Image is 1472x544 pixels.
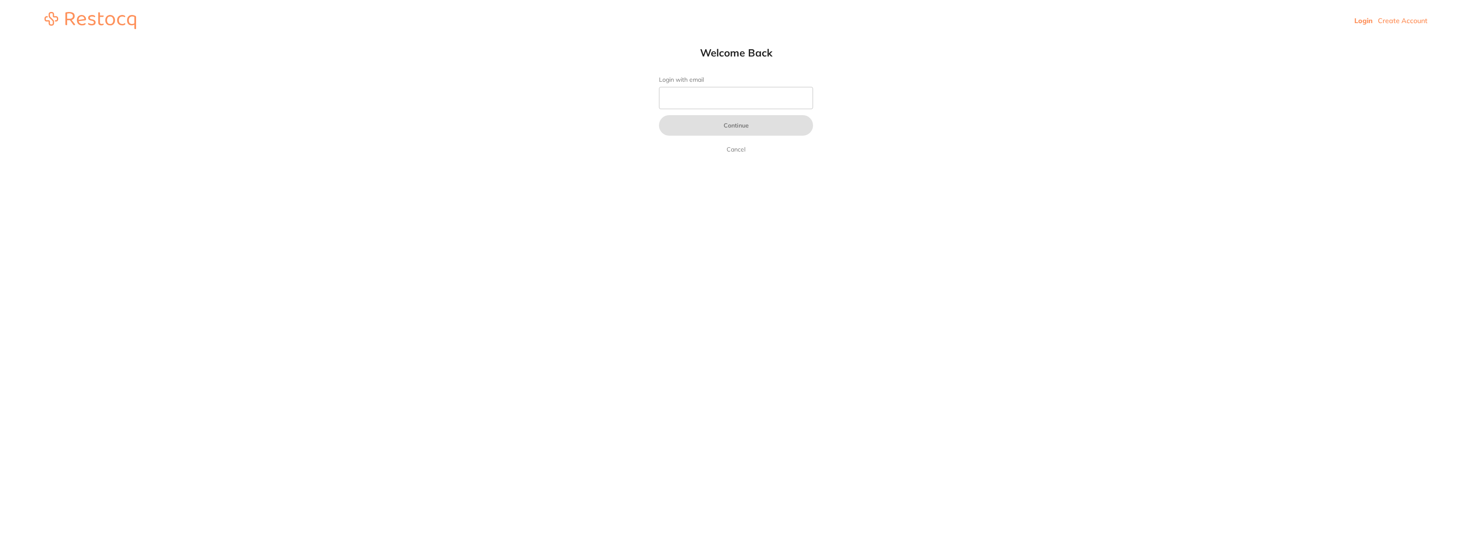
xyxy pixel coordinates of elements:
img: restocq_logo.svg [45,12,136,29]
a: Cancel [725,144,747,155]
button: Continue [659,115,813,136]
a: Create Account [1378,16,1427,25]
a: Login [1354,16,1373,25]
label: Login with email [659,76,813,83]
h1: Welcome Back [642,46,830,59]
